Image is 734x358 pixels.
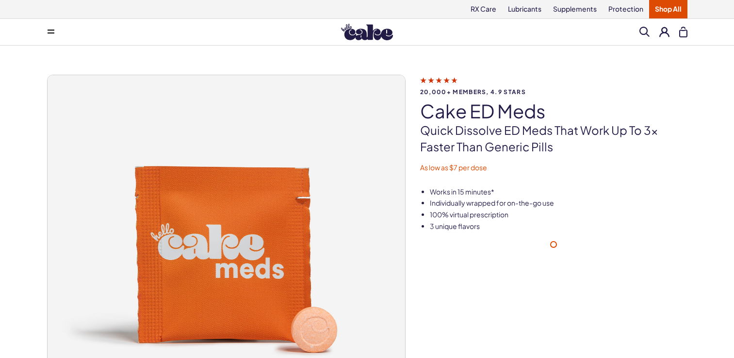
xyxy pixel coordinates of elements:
[430,198,687,208] li: Individually wrapped for on-the-go use
[420,89,687,95] span: 20,000+ members, 4.9 stars
[430,222,687,231] li: 3 unique flavors
[341,24,393,40] img: Hello Cake
[430,187,687,197] li: Works in 15 minutes*
[420,163,687,173] p: As low as $7 per dose
[420,101,687,121] h1: Cake ED Meds
[430,210,687,220] li: 100% virtual prescription
[420,122,687,155] p: Quick dissolve ED Meds that work up to 3x faster than generic pills
[420,76,687,95] a: 20,000+ members, 4.9 stars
